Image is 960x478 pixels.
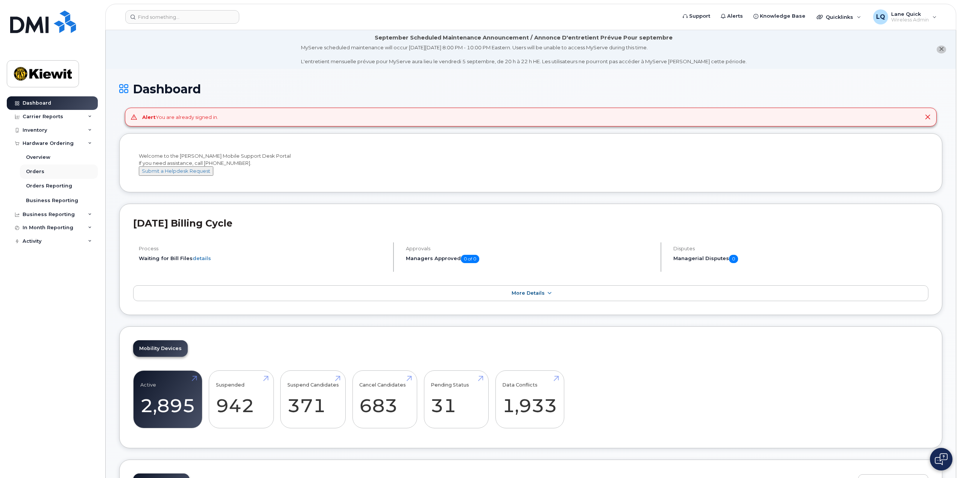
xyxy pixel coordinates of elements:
[673,255,928,263] h5: Managerial Disputes
[729,255,738,263] span: 0
[140,374,195,424] a: Active 2,895
[139,152,923,176] div: Welcome to the [PERSON_NAME] Mobile Support Desk Portal If you need assistance, call [PHONE_NUMBER].
[502,374,557,424] a: Data Conflicts 1,933
[287,374,339,424] a: Suspend Candidates 371
[406,246,654,251] h4: Approvals
[406,255,654,263] h5: Managers Approved
[142,114,218,121] div: You are already signed in.
[142,114,156,120] strong: Alert
[119,82,942,96] h1: Dashboard
[301,44,747,65] div: MyServe scheduled maintenance will occur [DATE][DATE] 8:00 PM - 10:00 PM Eastern. Users will be u...
[375,34,673,42] div: September Scheduled Maintenance Announcement / Annonce D'entretient Prévue Pour septembre
[431,374,482,424] a: Pending Status 31
[193,255,211,261] a: details
[139,166,213,176] button: Submit a Helpdesk Request
[359,374,410,424] a: Cancel Candidates 683
[133,340,188,357] a: Mobility Devices
[512,290,545,296] span: More Details
[461,255,479,263] span: 0 of 0
[139,246,387,251] h4: Process
[935,453,948,465] img: Open chat
[673,246,928,251] h4: Disputes
[139,168,213,174] a: Submit a Helpdesk Request
[216,374,267,424] a: Suspended 942
[139,255,387,262] li: Waiting for Bill Files
[937,46,946,53] button: close notification
[133,218,928,229] h2: [DATE] Billing Cycle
